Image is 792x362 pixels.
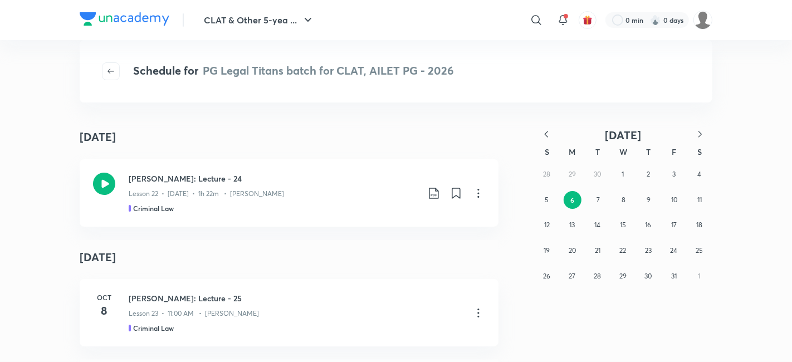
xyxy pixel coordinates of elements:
abbr: October 11, 2025 [697,195,702,204]
button: October 30, 2025 [639,267,657,285]
button: avatar [579,11,597,29]
abbr: October 23, 2025 [645,246,652,255]
button: October 22, 2025 [614,242,632,260]
abbr: October 27, 2025 [569,272,575,280]
abbr: October 31, 2025 [671,272,677,280]
h3: [PERSON_NAME]: Lecture - 24 [129,173,418,184]
abbr: Monday [569,146,576,157]
button: October 13, 2025 [563,216,581,234]
button: October 18, 2025 [690,216,708,234]
h3: [PERSON_NAME]: Lecture - 25 [129,292,463,304]
button: October 7, 2025 [589,191,607,209]
button: October 17, 2025 [665,216,683,234]
abbr: October 13, 2025 [569,221,575,229]
abbr: October 15, 2025 [620,221,626,229]
button: October 10, 2025 [666,191,683,209]
abbr: October 2, 2025 [647,170,650,178]
abbr: October 1, 2025 [622,170,624,178]
button: [DATE] [559,128,688,142]
abbr: Tuesday [595,146,600,157]
button: October 15, 2025 [614,216,632,234]
abbr: October 10, 2025 [671,195,677,204]
button: CLAT & Other 5-yea ... [197,9,321,31]
button: October 12, 2025 [538,216,556,234]
button: October 3, 2025 [665,165,683,183]
abbr: October 16, 2025 [646,221,652,229]
abbr: October 29, 2025 [619,272,627,280]
button: October 25, 2025 [690,242,708,260]
a: Company Logo [80,12,169,28]
img: Company Logo [80,12,169,26]
h6: Oct [93,292,115,302]
abbr: October 14, 2025 [594,221,600,229]
abbr: October 3, 2025 [672,170,676,178]
abbr: Wednesday [619,146,627,157]
abbr: Sunday [545,146,549,157]
h5: Criminal Law [133,323,174,333]
h5: Criminal Law [133,203,174,213]
abbr: October 6, 2025 [570,195,574,204]
h4: [DATE] [80,240,498,275]
img: streak [650,14,661,26]
abbr: October 4, 2025 [697,170,701,178]
abbr: October 20, 2025 [569,246,576,255]
h4: [DATE] [80,129,116,145]
img: Basudha [693,11,712,30]
p: Lesson 23 • 11:00 AM • [PERSON_NAME] [129,309,259,319]
button: October 5, 2025 [538,191,556,209]
abbr: October 17, 2025 [671,221,677,229]
button: October 29, 2025 [614,267,632,285]
button: October 31, 2025 [665,267,683,285]
abbr: Friday [672,146,676,157]
button: October 28, 2025 [589,267,607,285]
abbr: October 26, 2025 [543,272,550,280]
abbr: October 28, 2025 [594,272,601,280]
button: October 8, 2025 [614,191,632,209]
p: Lesson 22 • [DATE] • 1h 22m • [PERSON_NAME] [129,189,284,199]
button: October 23, 2025 [639,242,657,260]
h4: Schedule for [133,62,454,80]
button: October 19, 2025 [538,242,556,260]
button: October 14, 2025 [589,216,607,234]
button: October 11, 2025 [691,191,708,209]
button: October 21, 2025 [589,242,607,260]
abbr: October 30, 2025 [645,272,652,280]
h4: 8 [93,302,115,319]
button: October 6, 2025 [564,191,581,209]
abbr: October 18, 2025 [696,221,702,229]
abbr: Thursday [647,146,651,157]
button: October 26, 2025 [538,267,556,285]
button: October 1, 2025 [614,165,632,183]
span: [DATE] [605,128,642,143]
abbr: October 22, 2025 [620,246,627,255]
button: October 2, 2025 [639,165,657,183]
button: October 20, 2025 [563,242,581,260]
button: October 4, 2025 [690,165,708,183]
span: PG Legal Titans batch for CLAT, AILET PG - 2026 [203,63,454,78]
img: avatar [583,15,593,25]
button: October 27, 2025 [563,267,581,285]
abbr: October 7, 2025 [597,195,600,204]
abbr: October 19, 2025 [544,246,550,255]
a: Oct8[PERSON_NAME]: Lecture - 25Lesson 23 • 11:00 AM • [PERSON_NAME]Criminal Law [80,279,498,346]
a: [PERSON_NAME]: Lecture - 24Lesson 22 • [DATE] • 1h 22m • [PERSON_NAME]Criminal Law [80,159,498,227]
button: October 16, 2025 [639,216,657,234]
abbr: October 21, 2025 [595,246,600,255]
abbr: October 25, 2025 [696,246,703,255]
button: October 9, 2025 [640,191,658,209]
abbr: October 8, 2025 [622,195,625,204]
button: October 24, 2025 [665,242,683,260]
abbr: October 9, 2025 [647,195,651,204]
abbr: Saturday [697,146,702,157]
abbr: October 12, 2025 [544,221,550,229]
abbr: October 5, 2025 [545,195,549,204]
abbr: October 24, 2025 [670,246,677,255]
